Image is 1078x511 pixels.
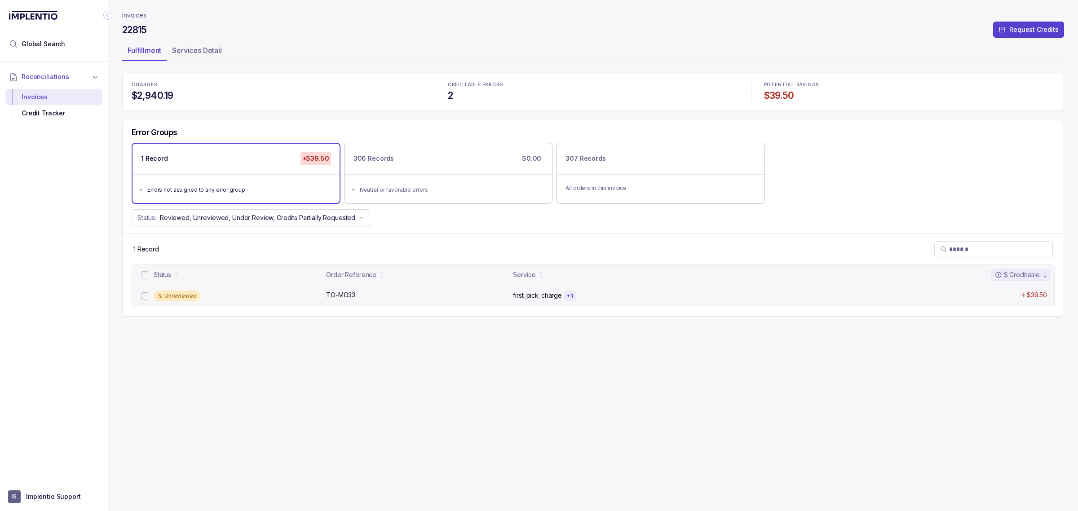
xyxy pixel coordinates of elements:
[5,67,102,87] button: Reconciliations
[172,45,222,56] p: Services Detail
[566,184,755,193] p: All orders in this invoice
[26,492,81,501] p: Implentio Support
[132,209,370,226] button: Status:Reviewed, Unreviewed, Under Review, Credits Partially Requested
[141,154,168,163] p: 1 Record
[133,245,159,254] p: 1 Record
[1009,25,1059,34] p: Request Credits
[102,10,113,21] div: Collapse Icon
[147,185,330,194] div: Errors not assigned to any error group
[22,40,65,48] span: Global Search
[122,11,146,20] a: Invoices
[133,245,159,254] div: Remaining page entries
[122,43,167,61] li: Tab Fulfillment
[1027,291,1047,300] p: $39.50
[448,82,738,88] p: CREDITABLE ERRORS
[5,87,102,123] div: Reconciliations
[132,89,422,102] h4: $2,940.19
[513,291,562,300] p: first_pick_charge
[132,128,177,137] h5: Error Groups
[448,89,738,102] h4: 2
[141,292,148,300] input: checkbox-checkbox
[8,490,21,503] span: User initials
[360,185,543,194] div: Neutral or favorable errors
[22,72,69,81] span: Reconciliations
[137,213,156,222] p: Status:
[326,270,376,279] div: Order Reference
[167,43,227,61] li: Tab Services Detail
[154,291,200,301] div: Unreviewed
[122,43,1064,61] ul: Tab Group
[13,105,95,121] div: Credit Tracker
[13,89,95,105] div: Invoices
[513,270,535,279] div: Service
[122,11,146,20] nav: breadcrumb
[128,45,161,56] p: Fulfillment
[160,213,355,222] p: Reviewed, Unreviewed, Under Review, Credits Partially Requested
[993,22,1064,38] button: Request Credits
[132,82,422,88] p: CHARGES
[141,271,148,278] input: checkbox-checkbox
[764,82,1055,88] p: POTENTIAL SAVINGS
[8,490,100,503] button: User initialsImplentio Support
[122,24,147,36] h4: 22815
[154,270,171,279] div: Status
[300,152,331,165] p: +$39.50
[566,292,573,300] p: + 1
[520,152,543,165] p: $0.00
[566,154,605,163] p: 307 Records
[326,291,355,300] p: TO-MO33
[995,270,1040,279] div: $ Creditable
[764,89,1055,102] h4: $39.50
[353,154,394,163] p: 306 Records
